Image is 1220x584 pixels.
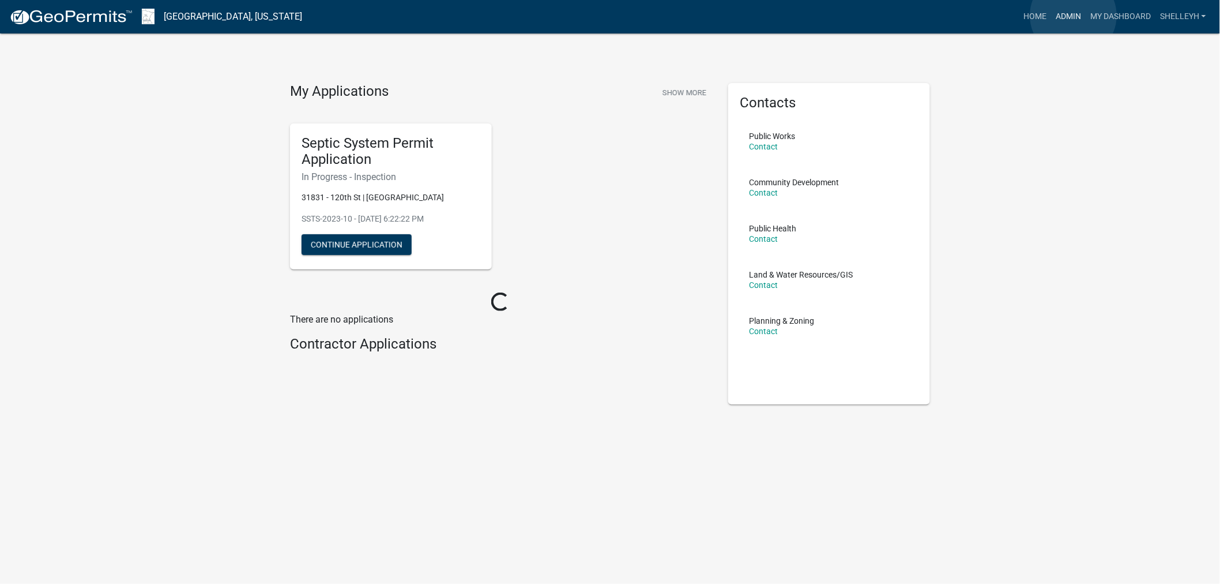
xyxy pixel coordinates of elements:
p: 31831 - 120th St | [GEOGRAPHIC_DATA] [302,192,480,204]
a: Contact [749,327,778,336]
h4: My Applications [290,83,389,100]
p: Community Development [749,178,839,186]
p: Public Health [749,224,796,233]
a: Admin [1051,6,1086,28]
p: Public Works [749,132,795,140]
a: Contact [749,234,778,244]
a: Contact [749,280,778,290]
a: Home [1019,6,1051,28]
h5: Contacts [740,95,918,111]
p: Land & Water Resources/GIS [749,271,853,279]
a: shelleyh [1155,6,1211,28]
h4: Contractor Applications [290,336,711,353]
button: Show More [658,83,711,102]
h6: In Progress - Inspection [302,171,480,182]
p: There are no applications [290,313,711,327]
wm-workflow-list-section: Contractor Applications [290,336,711,357]
button: Continue Application [302,234,412,255]
h5: Septic System Permit Application [302,135,480,169]
a: Contact [749,142,778,151]
img: Waseca County, Minnesota [142,9,155,24]
p: Planning & Zoning [749,317,814,325]
a: My Dashboard [1086,6,1155,28]
p: SSTS-2023-10 - [DATE] 6:22:22 PM [302,213,480,225]
a: [GEOGRAPHIC_DATA], [US_STATE] [164,7,302,27]
a: Contact [749,188,778,197]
